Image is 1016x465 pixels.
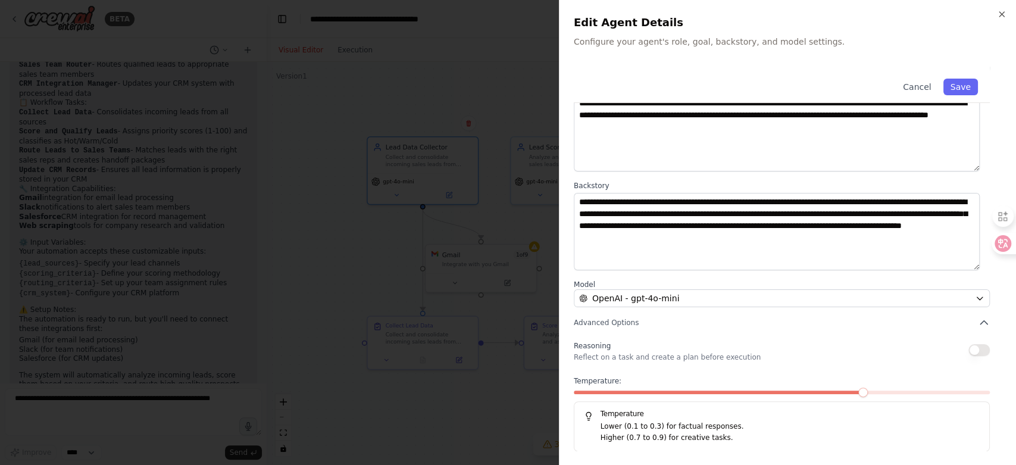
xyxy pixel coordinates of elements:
h2: Edit Agent Details [574,14,1002,31]
span: Advanced Options [574,318,639,327]
p: Configure your agent's role, goal, backstory, and model settings. [574,36,1002,48]
label: Model [574,280,990,289]
button: Cancel [896,79,938,95]
span: Temperature: [574,376,621,386]
h5: Temperature [584,409,980,419]
p: Higher (0.7 to 0.9) for creative tasks. [601,432,980,444]
button: Advanced Options [574,317,990,329]
p: Reflect on a task and create a plan before execution [574,352,761,362]
p: Lower (0.1 to 0.3) for factual responses. [601,421,980,433]
button: OpenAI - gpt-4o-mini [574,289,990,307]
span: OpenAI - gpt-4o-mini [592,292,679,304]
span: Reasoning [574,342,611,350]
button: Save [943,79,978,95]
label: Backstory [574,181,990,191]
